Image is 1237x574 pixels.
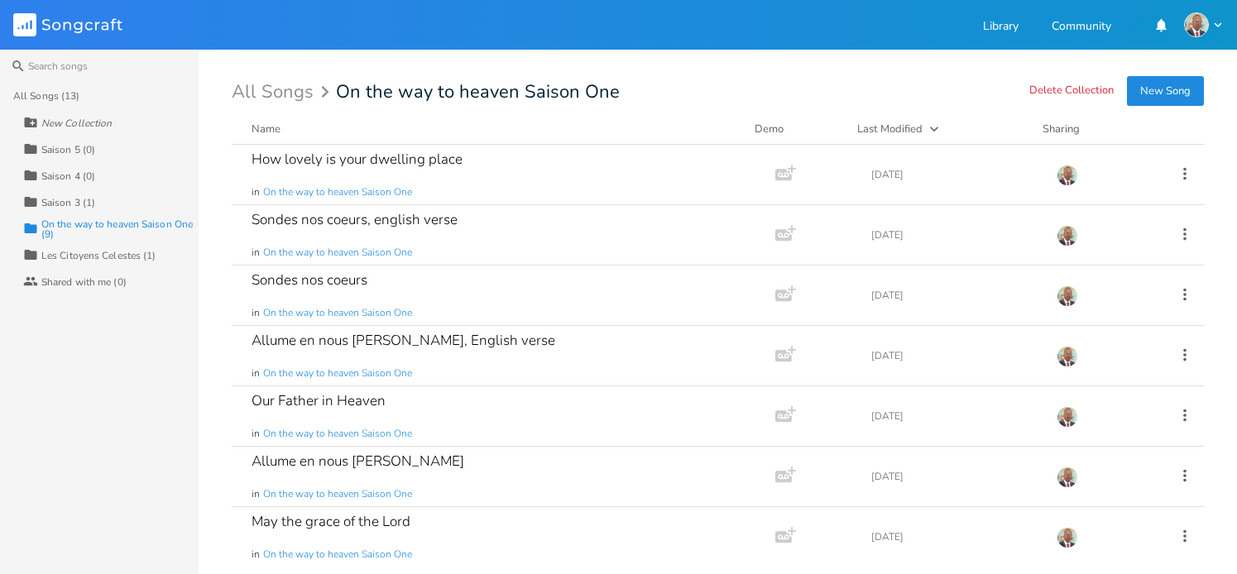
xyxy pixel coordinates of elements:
[871,532,1037,542] div: [DATE]
[252,454,464,468] div: Allume en nous [PERSON_NAME]
[1127,76,1204,106] button: New Song
[13,91,79,101] div: All Songs (13)
[252,306,260,320] span: in
[1029,84,1114,98] button: Delete Collection
[252,273,367,287] div: Sondes nos coeurs
[252,246,260,260] span: in
[1184,12,1209,37] img: NODJIBEYE CHERUBIN
[41,171,95,181] div: Saison 4 (0)
[263,185,412,199] span: On the way to heaven Saison One
[263,306,412,320] span: On the way to heaven Saison One
[1057,165,1078,186] img: NODJIBEYE CHERUBIN
[983,21,1019,35] a: Library
[336,83,620,101] span: On the way to heaven Saison One
[1057,346,1078,367] img: NODJIBEYE CHERUBIN
[263,427,412,441] span: On the way to heaven Saison One
[252,366,260,380] span: in
[263,548,412,562] span: On the way to heaven Saison One
[1057,527,1078,548] img: NODJIBEYE CHERUBIN
[1057,285,1078,307] img: NODJIBEYE CHERUBIN
[1052,21,1111,35] a: Community
[252,333,555,347] div: Allume en nous [PERSON_NAME], English verse
[755,121,837,137] div: Demo
[252,121,735,137] button: Name
[252,213,458,227] div: Sondes nos coeurs, english verse
[41,145,95,155] div: Saison 5 (0)
[252,152,463,166] div: How lovely is your dwelling place
[263,487,412,501] span: On the way to heaven Saison One
[252,427,260,441] span: in
[857,121,1023,137] button: Last Modified
[1057,466,1078,488] img: NODJIBEYE CHERUBIN
[252,514,410,529] div: May the grace of the Lord
[1043,121,1142,137] div: Sharing
[41,251,156,261] div: Les Citoyens Celestes (1)
[871,411,1037,421] div: [DATE]
[263,246,412,260] span: On the way to heaven Saison One
[41,219,199,239] div: On the way to heaven Saison One (9)
[1057,406,1078,428] img: NODJIBEYE CHERUBIN
[871,471,1037,481] div: [DATE]
[252,185,260,199] span: in
[41,118,112,128] div: New Collection
[263,366,412,380] span: On the way to heaven Saison One
[871,170,1037,179] div: [DATE]
[41,198,95,208] div: Saison 3 (1)
[857,122,923,136] div: Last Modified
[871,230,1037,240] div: [DATE]
[252,548,260,562] span: in
[252,487,260,501] span: in
[252,394,386,408] div: Our Father in Heaven
[232,84,334,100] div: All Songs
[1057,225,1078,246] img: NODJIBEYE CHERUBIN
[252,122,280,136] div: Name
[871,351,1037,361] div: [DATE]
[41,277,127,287] div: Shared with me (0)
[871,290,1037,300] div: [DATE]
